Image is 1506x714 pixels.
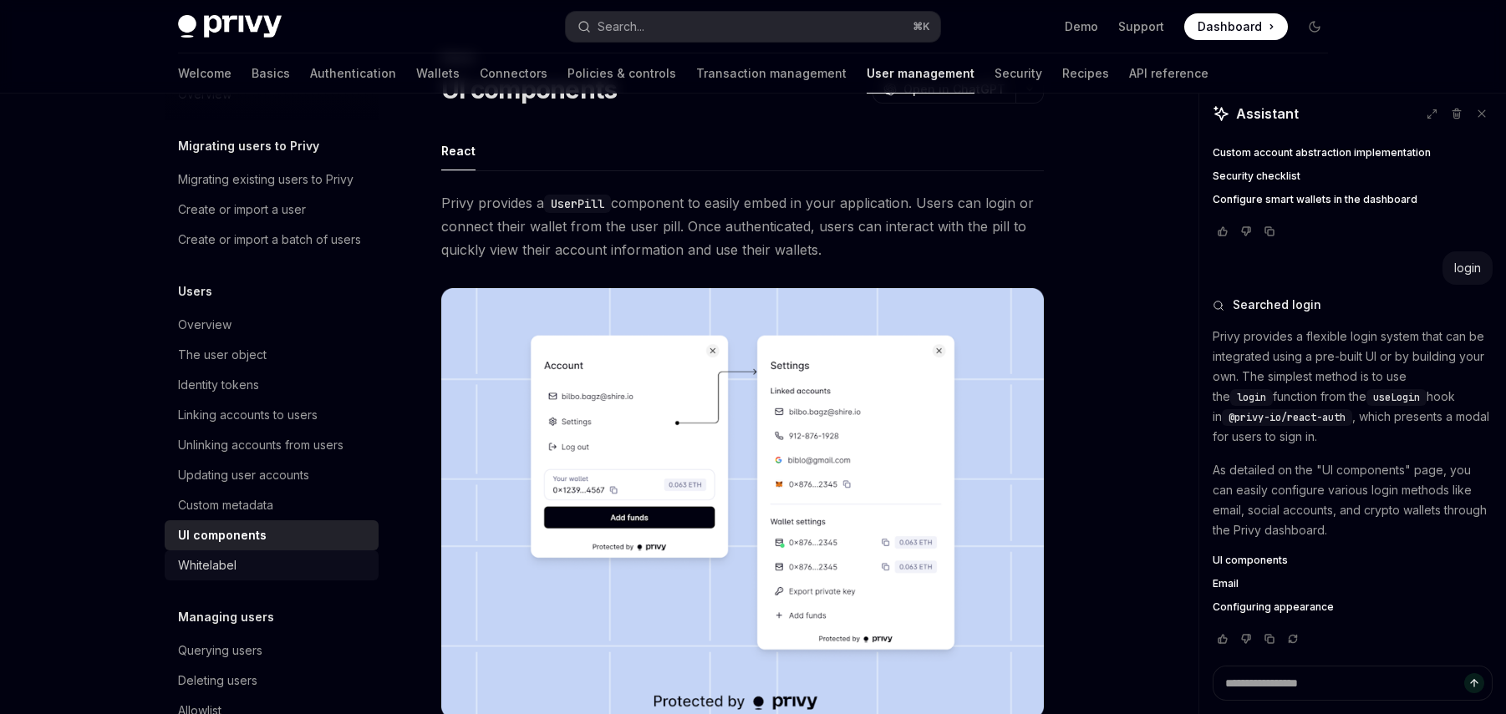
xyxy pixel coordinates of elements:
[1213,630,1233,647] button: Vote that response was good
[416,53,460,94] a: Wallets
[441,131,476,170] div: React
[178,405,318,425] div: Linking accounts to users
[165,400,379,430] a: Linking accounts to users
[178,230,361,250] div: Create or import a batch of users
[1233,296,1321,313] span: Searched login
[1213,193,1417,206] span: Configure smart wallets in the dashboard
[165,666,379,696] a: Deleting users
[1213,296,1493,313] button: Searched login
[867,53,974,94] a: User management
[165,225,379,255] a: Create or import a batch of users
[1213,600,1334,614] span: Configuring appearance
[1259,630,1280,647] button: Copy chat response
[1213,170,1300,183] span: Security checklist
[178,375,259,395] div: Identity tokens
[165,310,379,340] a: Overview
[178,607,274,627] h5: Managing users
[178,465,309,485] div: Updating user accounts
[310,53,396,94] a: Authentication
[165,165,379,195] a: Migrating existing users to Privy
[1213,666,1493,701] textarea: Ask a question...
[178,170,354,190] div: Migrating existing users to Privy
[178,525,267,545] div: UI components
[1213,223,1233,240] button: Vote that response was good
[1213,600,1493,614] a: Configuring appearance
[1213,146,1431,160] span: Custom account abstraction implementation
[1229,411,1346,424] span: @privy-io/react-auth
[1213,146,1493,160] a: Custom account abstraction implementation
[1283,630,1303,647] button: Reload last chat
[1118,18,1164,35] a: Support
[165,430,379,460] a: Unlinking accounts from users
[1373,391,1420,404] span: useLogin
[1464,673,1484,693] button: Send message
[178,281,212,301] h5: Users
[1213,327,1493,447] p: Privy provides a flexible login system that can be integrated using a pre-built UI or by building...
[178,641,262,661] div: Querying users
[1213,577,1239,590] span: Email
[178,15,282,38] img: dark logo
[1454,260,1481,276] div: login
[1236,223,1256,240] button: Vote that response was not good
[178,495,273,515] div: Custom metadata
[165,460,379,490] a: Updating user accounts
[913,20,930,33] span: ⌘ K
[165,550,379,580] a: Whitelabel
[480,53,547,94] a: Connectors
[1236,104,1299,124] span: Assistant
[1236,630,1256,647] button: Vote that response was not good
[1213,193,1493,206] a: Configure smart wallets in the dashboard
[1129,53,1208,94] a: API reference
[1213,170,1493,183] a: Security checklist
[178,345,267,365] div: The user object
[1198,18,1262,35] span: Dashboard
[567,53,676,94] a: Policies & controls
[544,195,611,213] code: UserPill
[1184,13,1288,40] a: Dashboard
[178,315,231,335] div: Overview
[178,555,237,575] div: Whitelabel
[441,191,1044,261] span: Privy provides a component to easily embed in your application. Users can login or connect their ...
[165,340,379,370] a: The user object
[178,671,257,691] div: Deleting users
[1062,53,1109,94] a: Recipes
[1213,554,1288,567] span: UI components
[1301,13,1328,40] button: Toggle dark mode
[252,53,290,94] a: Basics
[995,53,1042,94] a: Security
[165,370,379,400] a: Identity tokens
[178,200,306,220] div: Create or import a user
[165,490,379,520] a: Custom metadata
[178,435,343,455] div: Unlinking accounts from users
[165,195,379,225] a: Create or import a user
[1213,460,1493,540] p: As detailed on the "UI components" page, you can easily configure various login methods like emai...
[178,136,319,156] h5: Migrating users to Privy
[598,17,644,37] div: Search...
[1213,554,1493,567] a: UI components
[165,636,379,666] a: Querying users
[165,520,379,550] a: UI components
[1065,18,1098,35] a: Demo
[178,53,231,94] a: Welcome
[1237,391,1266,404] span: login
[566,12,940,42] button: Open search
[1213,577,1493,590] a: Email
[1259,223,1280,240] button: Copy chat response
[696,53,847,94] a: Transaction management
